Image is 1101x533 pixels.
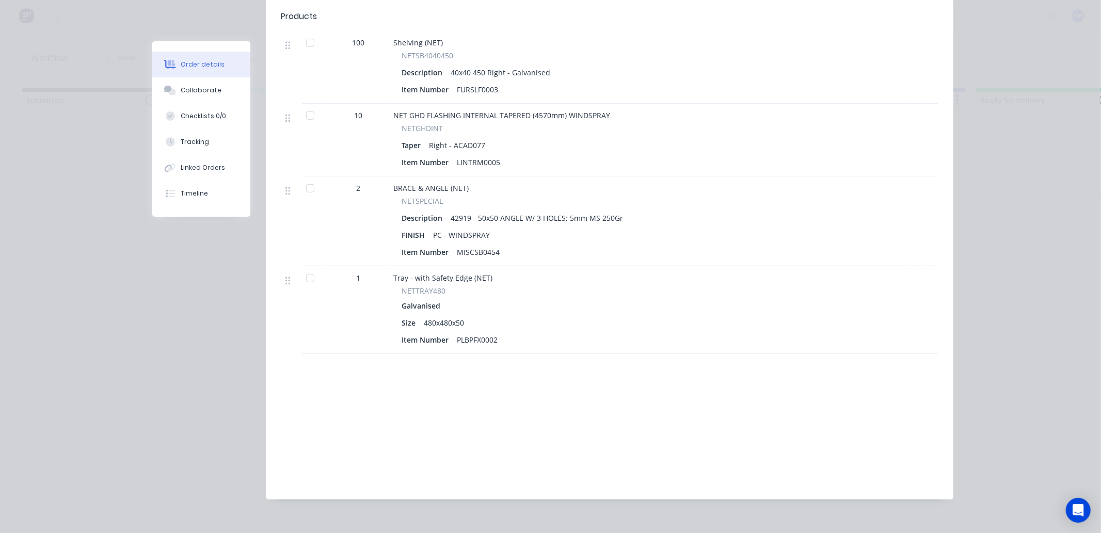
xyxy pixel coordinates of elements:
button: Order details [152,52,250,77]
div: PLBPFX0002 [453,332,502,347]
div: Description [402,65,447,80]
span: 1 [357,272,361,283]
div: Linked Orders [181,163,225,172]
span: NETSB4040450 [402,50,454,61]
div: 40x40 450 Right - Galvanised [447,65,555,80]
button: Timeline [152,181,250,206]
span: 100 [353,37,365,48]
div: Right - ACAD077 [425,138,490,153]
span: NETGHDINT [402,123,443,134]
span: 2 [357,183,361,193]
div: Timeline [181,189,208,198]
div: Galvanised [402,298,445,313]
div: Item Number [402,245,453,260]
div: Item Number [402,155,453,170]
div: Collaborate [181,86,221,95]
div: 480x480x50 [420,315,469,330]
div: Open Intercom Messenger [1066,498,1091,523]
div: Item Number [402,82,453,97]
div: FINISH [402,228,429,243]
div: FURSLF0003 [453,82,503,97]
div: Checklists 0/0 [181,111,226,121]
div: Description [402,211,447,225]
span: 10 [355,110,363,121]
div: Size [402,315,420,330]
span: NETTRAY480 [402,285,446,296]
span: BRACE & ANGLE (NET) [394,183,469,193]
span: NETSPECIAL [402,196,443,206]
div: Item Number [402,332,453,347]
button: Checklists 0/0 [152,103,250,129]
button: Linked Orders [152,155,250,181]
button: Collaborate [152,77,250,103]
span: NET GHD FLASHING INTERNAL TAPERED (4570mm) WINDSPRAY [394,110,611,120]
div: Products [281,10,317,23]
div: Tracking [181,137,209,147]
div: LINTRM0005 [453,155,505,170]
div: MISCSB0454 [453,245,504,260]
div: PC - WINDSPRAY [429,228,494,243]
div: Taper [402,138,425,153]
button: Tracking [152,129,250,155]
span: Tray - with Safety Edge (NET) [394,273,493,283]
div: Order details [181,60,225,69]
div: 42919 - 50x50 ANGLE W/ 3 HOLES; 5mm MS 250Gr [447,211,628,225]
span: Shelving (NET) [394,38,443,47]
